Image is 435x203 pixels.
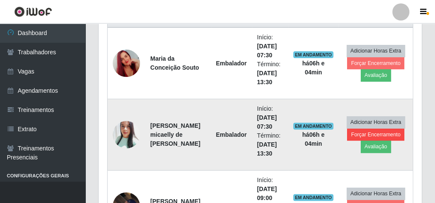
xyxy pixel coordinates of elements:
[257,114,277,130] time: [DATE] 07:30
[361,69,391,81] button: Avaliação
[257,131,283,158] li: Término:
[347,57,404,69] button: Forçar Encerramento
[347,45,405,57] button: Adicionar Horas Extra
[347,129,404,141] button: Forçar Encerramento
[257,185,277,201] time: [DATE] 09:00
[257,60,283,87] li: Término:
[293,51,334,58] span: EM ANDAMENTO
[293,123,334,129] span: EM ANDAMENTO
[347,188,405,200] button: Adicionar Horas Extra
[216,131,247,138] strong: Embalador
[302,60,324,76] strong: há 06 h e 04 min
[293,194,334,201] span: EM ANDAMENTO
[257,70,277,85] time: [DATE] 13:30
[361,141,391,153] button: Avaliação
[257,141,277,157] time: [DATE] 13:30
[113,118,140,151] img: 1748729241814.jpeg
[257,104,283,131] li: Início:
[216,60,247,67] strong: Embalador
[257,33,283,60] li: Início:
[347,116,405,128] button: Adicionar Horas Extra
[302,131,324,147] strong: há 06 h e 04 min
[150,122,200,147] strong: [PERSON_NAME] micaelly de [PERSON_NAME]
[257,43,277,59] time: [DATE] 07:30
[14,6,52,17] img: CoreUI Logo
[150,55,199,71] strong: Maria da Conceição Souto
[113,39,140,88] img: 1746815738665.jpeg
[257,176,283,203] li: Início:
